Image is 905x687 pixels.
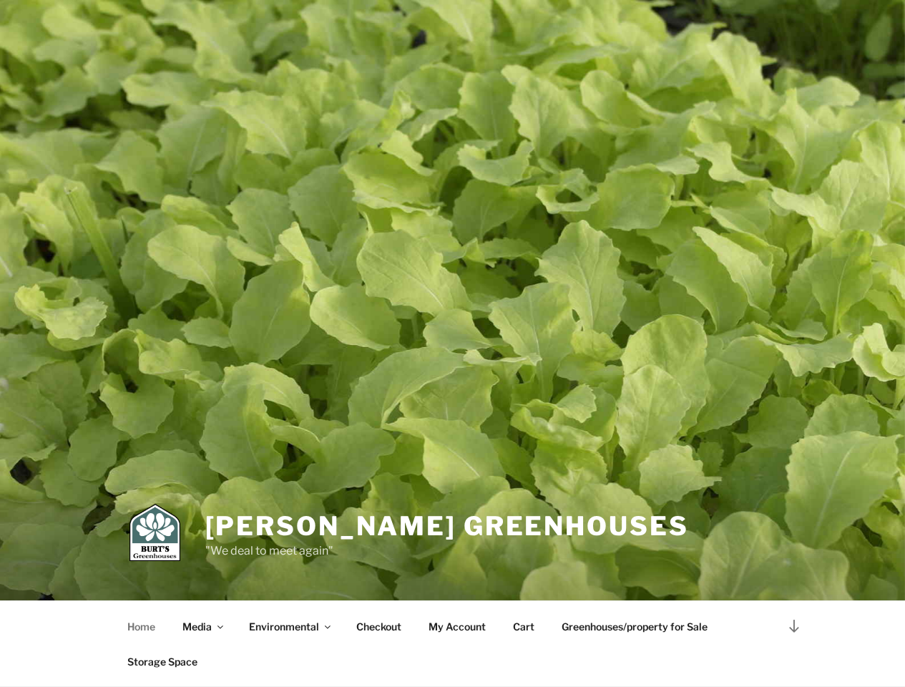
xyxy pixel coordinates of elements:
[115,644,210,679] a: Storage Space
[237,609,342,644] a: Environmental
[549,609,720,644] a: Greenhouses/property for Sale
[205,542,689,560] p: "We deal to meet again"
[170,609,235,644] a: Media
[115,609,791,679] nav: Top Menu
[129,504,180,561] img: Burt's Greenhouses
[416,609,499,644] a: My Account
[501,609,547,644] a: Cart
[205,510,689,542] a: [PERSON_NAME] Greenhouses
[344,609,414,644] a: Checkout
[115,609,168,644] a: Home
